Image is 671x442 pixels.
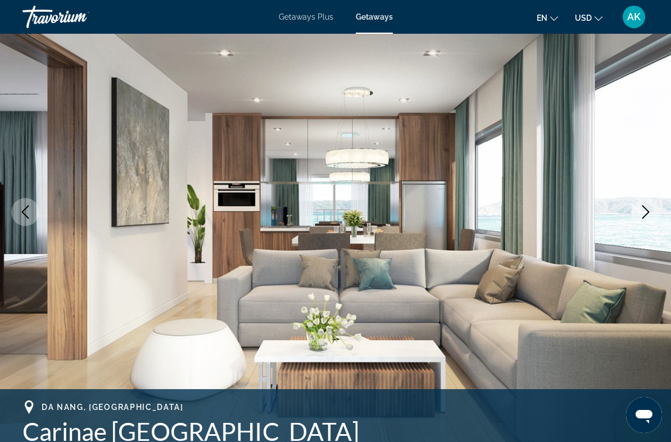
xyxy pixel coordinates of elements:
span: USD [575,13,592,22]
button: Previous image [11,198,39,226]
span: en [537,13,547,22]
button: Change language [537,10,558,26]
button: User Menu [619,5,649,29]
a: Getaways Plus [279,12,333,21]
button: Change currency [575,10,602,26]
span: AK [627,11,641,22]
a: Travorium [22,2,135,31]
iframe: Кнопка запуска окна обмена сообщениями [626,397,662,433]
span: Da Nang, [GEOGRAPHIC_DATA] [42,403,184,412]
a: Getaways [356,12,393,21]
button: Next image [632,198,660,226]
